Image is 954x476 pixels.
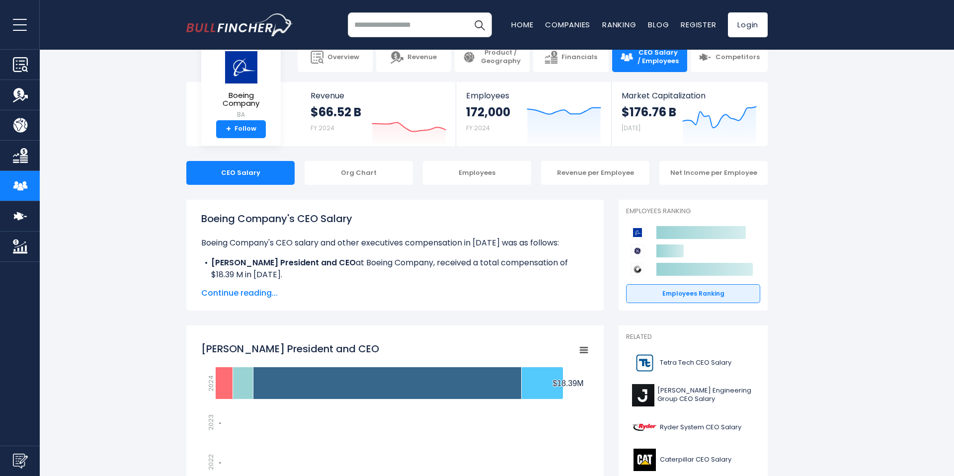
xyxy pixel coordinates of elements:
[423,161,531,185] div: Employees
[622,91,757,100] span: Market Capitalization
[553,379,583,388] tspan: $18.39M
[622,124,640,132] small: [DATE]
[466,104,510,120] strong: 172,000
[561,53,597,62] span: Financials
[632,384,654,406] img: J logo
[467,12,492,37] button: Search
[511,19,533,30] a: Home
[545,19,590,30] a: Companies
[631,244,644,257] img: GE Aerospace competitors logo
[206,414,216,430] text: 2023
[691,42,768,72] a: Competitors
[626,207,760,216] p: Employees Ranking
[626,382,760,409] a: [PERSON_NAME] Engineering Group CEO Salary
[541,161,649,185] div: Revenue per Employee
[660,359,731,367] span: Tetra Tech CEO Salary
[206,454,216,470] text: 2022
[659,161,768,185] div: Net Income per Employee
[626,349,760,377] a: Tetra Tech CEO Salary
[226,125,231,134] strong: +
[327,53,359,62] span: Overview
[612,42,687,72] a: CEO Salary / Employees
[201,342,379,356] tspan: [PERSON_NAME] President and CEO
[201,257,589,281] li: at Boeing Company, received a total compensation of $18.39 M in [DATE].
[186,161,295,185] div: CEO Salary
[631,226,644,239] img: Boeing Company competitors logo
[466,91,601,100] span: Employees
[631,263,644,276] img: RTX Corporation competitors logo
[626,284,760,303] a: Employees Ranking
[466,124,490,132] small: FY 2024
[216,120,266,138] a: +Follow
[626,333,760,341] p: Related
[311,124,334,132] small: FY 2024
[186,13,293,36] img: bullfincher logo
[209,110,273,119] small: BA
[211,257,356,268] b: [PERSON_NAME] President and CEO
[612,82,767,146] a: Market Capitalization $176.76 B [DATE]
[626,446,760,474] a: Caterpillar CEO Salary
[622,104,676,120] strong: $176.76 B
[681,19,716,30] a: Register
[632,449,657,471] img: CAT logo
[715,53,760,62] span: Competitors
[660,423,741,432] span: Ryder System CEO Salary
[201,211,589,226] h1: Boeing Company's CEO Salary
[660,456,731,464] span: Caterpillar CEO Salary
[632,352,657,374] img: TTEK logo
[209,91,273,108] span: Boeing Company
[479,49,522,66] span: Product / Geography
[186,13,293,36] a: Go to homepage
[376,42,451,72] a: Revenue
[301,82,456,146] a: Revenue $66.52 B FY 2024
[626,414,760,441] a: Ryder System CEO Salary
[657,387,754,403] span: [PERSON_NAME] Engineering Group CEO Salary
[533,42,608,72] a: Financials
[206,375,216,392] text: 2024
[637,49,679,66] span: CEO Salary / Employees
[311,104,361,120] strong: $66.52 B
[201,287,589,299] span: Continue reading...
[305,161,413,185] div: Org Chart
[209,50,273,120] a: Boeing Company BA
[219,458,221,467] text: -
[602,19,636,30] a: Ranking
[201,237,589,249] p: Boeing Company's CEO salary and other executives compensation in [DATE] was as follows:
[456,82,611,146] a: Employees 172,000 FY 2024
[632,416,657,439] img: R logo
[311,91,446,100] span: Revenue
[219,418,221,427] text: -
[648,19,669,30] a: Blog
[728,12,768,37] a: Login
[407,53,437,62] span: Revenue
[455,42,530,72] a: Product / Geography
[298,42,373,72] a: Overview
